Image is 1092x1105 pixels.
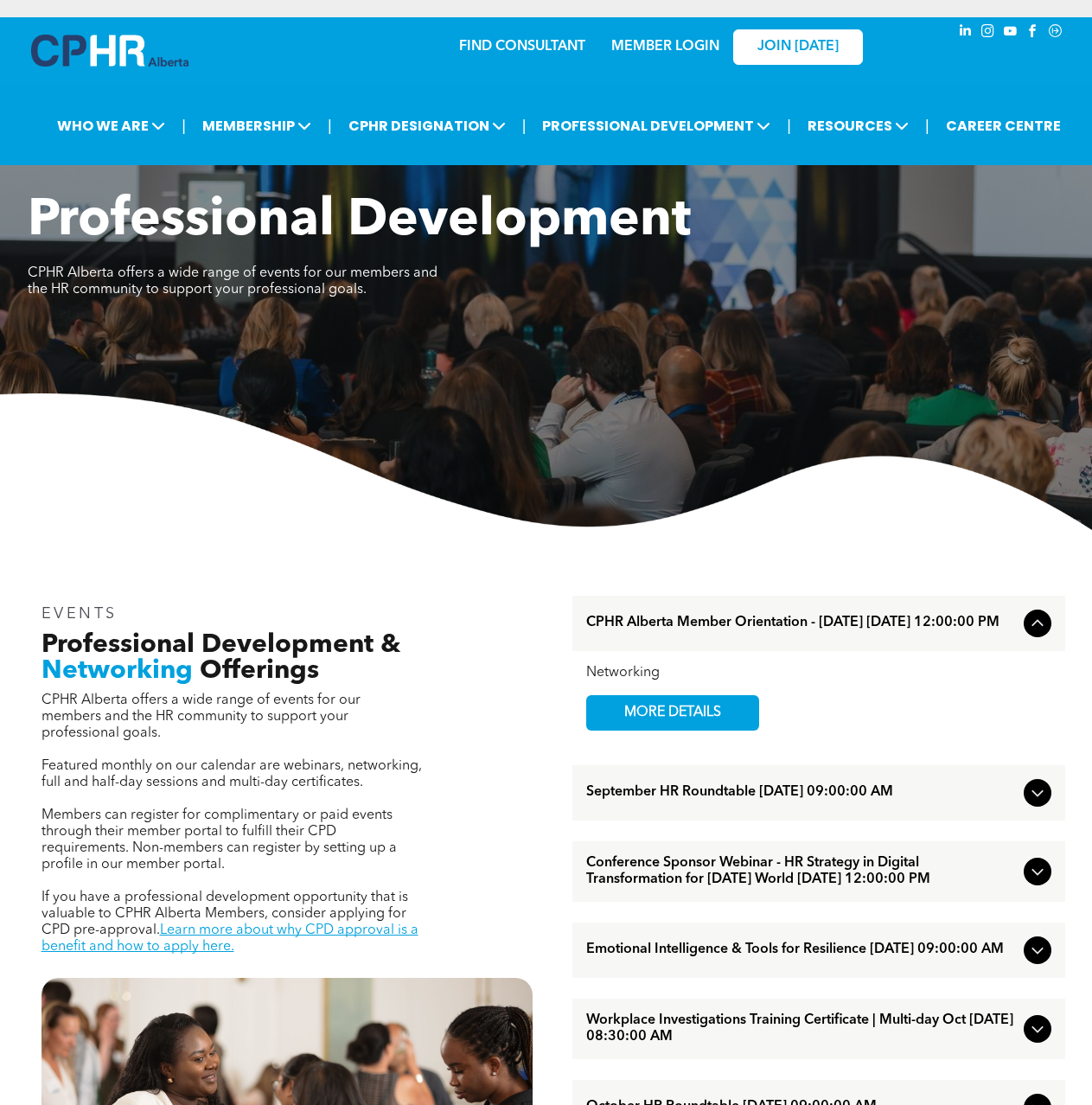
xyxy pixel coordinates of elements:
[42,693,361,740] span: CPHR Alberta offers a wide range of events for our members and the HR community to support your p...
[42,759,422,789] span: Featured monthly on our calendar are webinars, networking, full and half-day sessions and multi-d...
[42,658,193,684] span: Networking
[197,110,316,142] span: MEMBERSHIP
[604,696,741,730] span: MORE DETAILS
[42,632,400,658] span: Professional Development &
[42,606,118,622] span: EVENTS
[925,108,929,144] li: |
[787,108,791,144] li: |
[28,195,691,247] span: Professional Development
[28,266,437,297] span: CPHR Alberta offers a wide range of events for our members and the HR community to support your p...
[343,110,511,142] span: CPHR DESIGNATION
[586,942,1017,958] span: Emotional Intelligence & Tools for Resilience [DATE] 09:00:00 AM
[42,923,418,954] a: Learn more about why CPD approval is a benefit and how to apply here.
[522,108,527,144] li: |
[1024,22,1043,45] a: facebook
[979,22,998,45] a: instagram
[586,855,1017,888] span: Conference Sponsor Webinar - HR Strategy in Digital Transformation for [DATE] World [DATE] 12:00:...
[537,110,776,142] span: PROFESSIONAL DEVELOPMENT
[757,39,839,55] span: JOIN [DATE]
[1001,22,1020,45] a: youtube
[586,1012,1017,1045] span: Workplace Investigations Training Certificate | Multi-day Oct [DATE] 08:30:00 AM
[941,110,1066,142] a: CAREER CENTRE
[611,40,719,54] a: MEMBER LOGIN
[586,615,1017,631] span: CPHR Alberta Member Orientation - [DATE] [DATE] 12:00:00 PM
[586,695,759,731] a: MORE DETAILS
[733,29,863,65] a: JOIN [DATE]
[42,891,408,937] span: If you have a professional development opportunity that is valuable to CPHR Alberta Members, cons...
[328,108,332,144] li: |
[42,808,397,872] span: Members can register for complimentary or paid events through their member portal to fulfill thei...
[52,110,170,142] span: WHO WE ARE
[200,658,319,684] span: Offerings
[31,35,188,67] img: A blue and white logo for cp alberta
[802,110,914,142] span: RESOURCES
[586,784,1017,801] span: September HR Roundtable [DATE] 09:00:00 AM
[956,22,975,45] a: linkedin
[586,665,1051,681] div: Networking
[182,108,186,144] li: |
[459,40,585,54] a: FIND CONSULTANT
[1046,22,1065,45] a: Social network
